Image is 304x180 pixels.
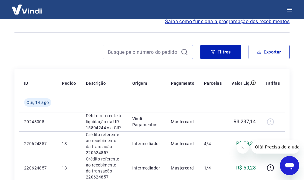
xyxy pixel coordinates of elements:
span: Olá! Precisa de ajuda? [4,4,51,9]
img: Vindi [7,0,46,19]
span: Qui, 14 ago [27,99,49,105]
p: Pedido [62,80,76,86]
iframe: Botão para abrir a janela de mensagens [280,156,299,175]
p: Mastercard [171,119,194,125]
p: Pagamento [171,80,194,86]
input: Busque pelo número do pedido [108,47,178,56]
p: Intermediador [132,141,161,147]
p: ID [24,80,28,86]
p: 13 [62,165,76,171]
p: 13 [62,141,76,147]
p: Tarifas [265,80,280,86]
p: 1/4 [204,165,222,171]
p: 4/4 [204,141,222,147]
p: -R$ 237,14 [232,118,256,125]
iframe: Mensagem da empresa [251,140,299,154]
button: Exportar [249,45,290,59]
p: 220624857 [24,141,52,147]
p: Descrição [86,80,106,86]
p: Mastercard [171,165,194,171]
p: 220624857 [24,165,52,171]
p: Vindi Pagamentos [132,116,161,128]
p: Débito referente à liquidação da UR 15804244 via CIP [86,113,123,131]
p: Crédito referente ao recebimento da transação 220624857 [86,156,123,180]
p: Intermediador [132,165,161,171]
p: R$ 59,28 [236,164,256,172]
p: R$ 59,30 [236,140,256,147]
p: Parcelas [204,80,222,86]
p: Crédito referente ao recebimento da transação 220624857 [86,132,123,156]
button: Filtros [200,45,241,59]
p: - [204,119,222,125]
p: Origem [132,80,147,86]
p: 20248008 [24,119,52,125]
a: Saiba como funciona a programação dos recebimentos [165,18,290,25]
p: Valor Líq. [231,80,251,86]
p: Mastercard [171,141,194,147]
iframe: Fechar mensagem [237,142,249,154]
